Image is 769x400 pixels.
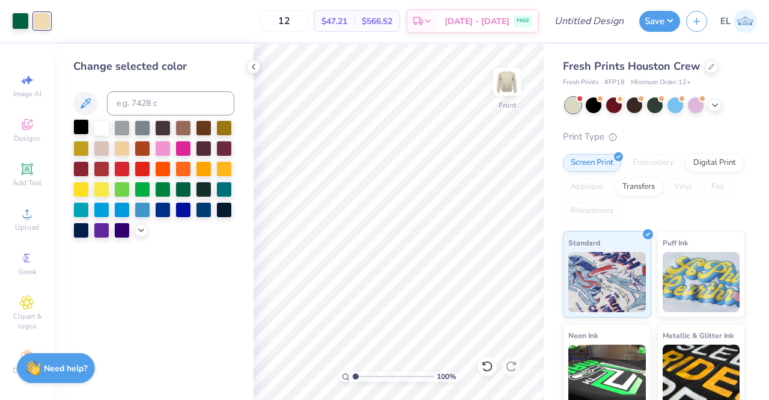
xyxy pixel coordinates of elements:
span: Fresh Prints Houston Crew [563,59,700,73]
input: e.g. 7428 c [107,91,234,115]
div: Rhinestones [563,202,621,220]
strong: Need help? [44,363,87,374]
span: Image AI [13,89,41,99]
span: [DATE] - [DATE] [445,15,509,28]
span: Upload [15,223,39,232]
span: 100 % [437,371,456,382]
span: Metallic & Glitter Ink [663,329,734,342]
span: Minimum Order: 12 + [631,78,691,88]
span: FREE [517,17,529,25]
img: Puff Ink [663,252,740,312]
span: Decorate [13,366,41,375]
div: Front [499,100,516,111]
span: $566.52 [362,15,392,28]
input: – – [261,10,308,32]
span: Standard [568,236,600,249]
span: $47.21 [321,15,347,28]
a: EL [720,10,757,33]
img: Eric Liu [734,10,757,33]
div: Transfers [615,178,663,196]
img: Standard [568,252,646,312]
span: Designs [14,134,40,143]
div: Change selected color [73,58,234,75]
div: Screen Print [563,154,621,172]
div: Vinyl [666,178,700,196]
span: Puff Ink [663,236,688,249]
span: Add Text [13,178,41,188]
span: Clipart & logos [6,312,48,331]
span: Greek [18,267,37,277]
span: Neon Ink [568,329,598,342]
div: Foil [704,178,732,196]
span: Fresh Prints [563,78,598,88]
img: Front [495,70,519,94]
div: Digital Print [685,154,744,172]
button: Save [639,11,680,32]
span: EL [720,14,731,28]
span: # FP18 [604,78,625,88]
div: Print Type [563,130,745,144]
input: Untitled Design [545,9,633,33]
div: Embroidery [625,154,682,172]
div: Applique [563,178,611,196]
